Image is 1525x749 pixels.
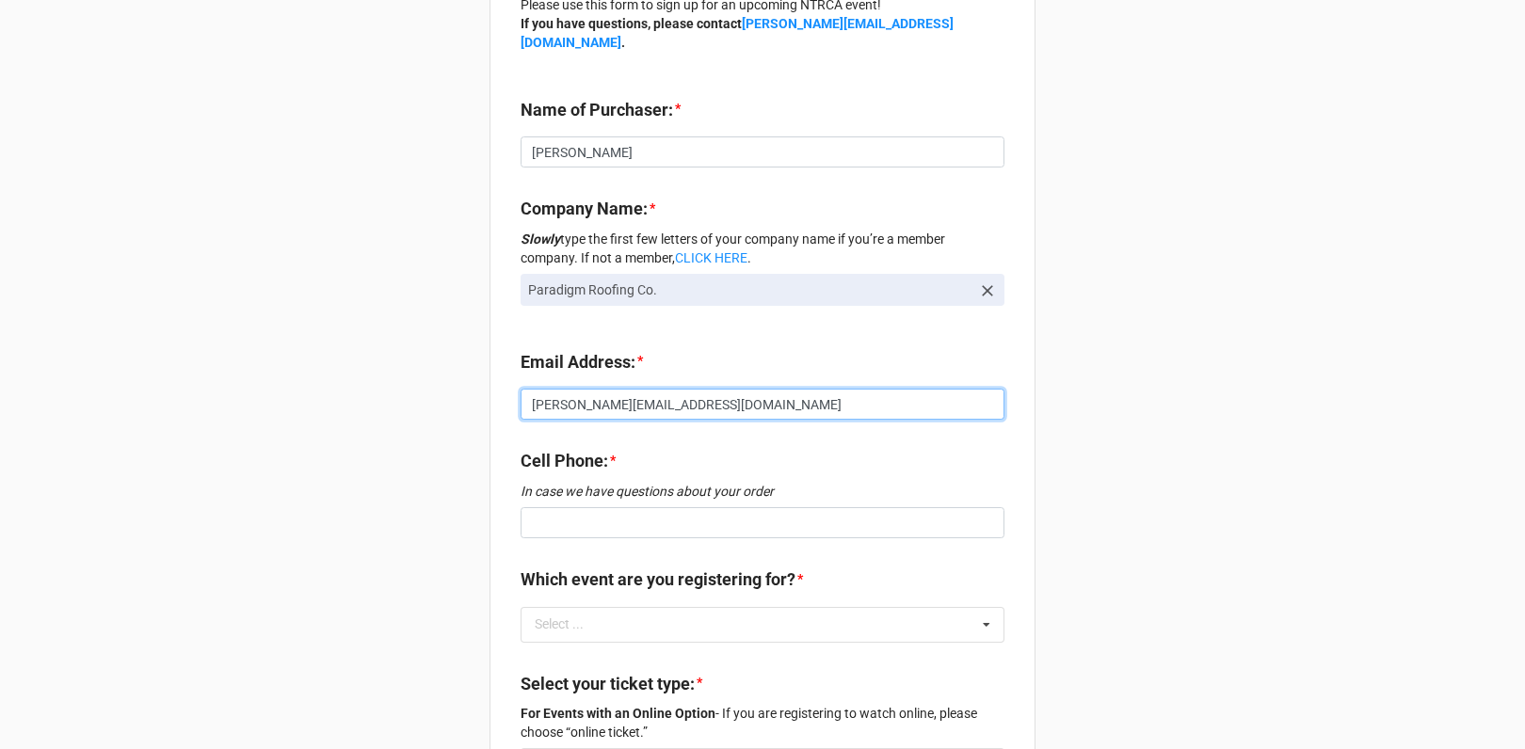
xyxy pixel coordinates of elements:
[521,231,560,247] em: Slowly
[675,250,747,265] a: CLICK HERE
[530,614,611,635] div: Select ...
[521,706,715,721] strong: For Events with an Online Option
[521,484,774,499] em: In case we have questions about your order
[521,704,1004,741] p: - If you are registering to watch online, please choose “online ticket.”
[528,280,971,299] p: Paradigm Roofing Co.
[521,97,673,123] label: Name of Purchaser:
[521,196,648,222] label: Company Name:
[521,448,608,474] label: Cell Phone:
[521,16,954,50] a: [PERSON_NAME][EMAIL_ADDRESS][DOMAIN_NAME]
[521,16,954,50] strong: If you have questions, please contact .
[521,566,795,593] label: Which event are you registering for?
[521,349,635,375] label: Email Address:
[521,671,695,697] label: Select your ticket type:
[521,230,1004,267] p: type the first few letters of your company name if you’re a member company. If not a member, .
